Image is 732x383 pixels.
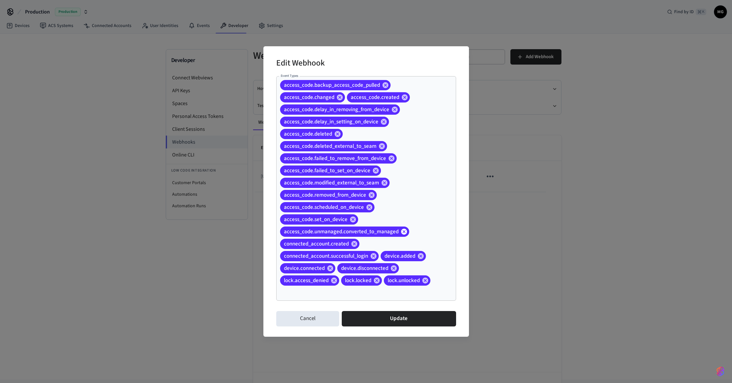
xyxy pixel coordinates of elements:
span: device.disconnected [337,265,392,272]
span: access_code.created [347,94,403,101]
div: access_code.modified_external_to_seam [280,178,390,188]
span: access_code.failed_to_remove_from_device [280,155,390,162]
div: device.disconnected [337,263,399,273]
div: access_code.delay_in_setting_on_device [280,117,389,127]
label: Event Types [281,73,298,78]
span: lock.locked [341,277,375,284]
div: access_code.failed_to_remove_from_device [280,153,397,164]
span: access_code.removed_from_device [280,192,370,198]
img: SeamLogoGradient.69752ec5.svg [717,366,724,377]
span: access_code.changed [280,94,338,101]
span: access_code.delay_in_removing_from_device [280,106,393,113]
div: connected_account.created [280,239,359,249]
span: access_code.failed_to_set_on_device [280,167,374,174]
span: access_code.set_on_device [280,216,351,223]
div: access_code.backup_access_code_pulled [280,80,391,90]
span: device.added [381,253,419,259]
span: lock.access_denied [280,277,332,284]
div: access_code.scheduled_on_device [280,202,375,212]
span: access_code.delay_in_setting_on_device [280,119,382,125]
div: access_code.failed_to_set_on_device [280,165,381,176]
div: lock.locked [341,275,382,286]
div: access_code.removed_from_device [280,190,377,200]
div: access_code.changed [280,92,345,102]
span: connected_account.successful_login [280,253,372,259]
div: lock.unlocked [384,275,430,286]
div: access_code.delay_in_removing_from_device [280,104,400,115]
div: access_code.deleted [280,129,343,139]
span: access_code.modified_external_to_seam [280,180,383,186]
div: access_code.created [347,92,410,102]
span: device.connected [280,265,329,272]
div: access_code.set_on_device [280,214,358,225]
button: Update [342,311,456,326]
span: lock.unlocked [384,277,424,284]
span: access_code.deleted_external_to_seam [280,143,380,149]
span: access_code.deleted [280,131,336,137]
div: lock.access_denied [280,275,339,286]
span: access_code.backup_access_code_pulled [280,82,384,88]
span: access_code.scheduled_on_device [280,204,368,210]
div: connected_account.successful_login [280,251,379,261]
div: access_code.unmanaged.converted_to_managed [280,227,409,237]
span: connected_account.created [280,241,353,247]
button: Cancel [276,311,340,326]
div: device.added [381,251,426,261]
div: device.connected [280,263,335,273]
span: access_code.unmanaged.converted_to_managed [280,228,402,235]
div: access_code.deleted_external_to_seam [280,141,387,151]
h2: Edit Webhook [276,54,325,74]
